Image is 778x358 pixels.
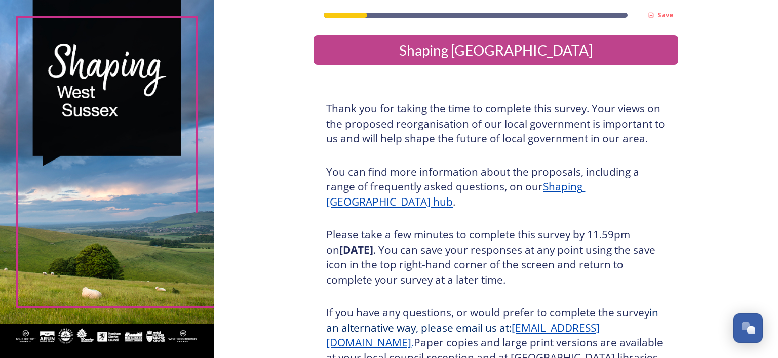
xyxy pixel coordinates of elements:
[318,39,674,61] div: Shaping [GEOGRAPHIC_DATA]
[326,305,661,335] span: in an alternative way, please email us at:
[339,243,373,257] strong: [DATE]
[411,335,414,349] span: .
[326,165,666,210] h3: You can find more information about the proposals, including a range of frequently asked question...
[326,321,600,350] a: [EMAIL_ADDRESS][DOMAIN_NAME]
[326,179,585,209] a: Shaping [GEOGRAPHIC_DATA] hub
[326,227,666,287] h3: Please take a few minutes to complete this survey by 11.59pm on . You can save your responses at ...
[733,313,763,343] button: Open Chat
[657,10,673,19] strong: Save
[326,101,666,146] h3: Thank you for taking the time to complete this survey. Your views on the proposed reorganisation ...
